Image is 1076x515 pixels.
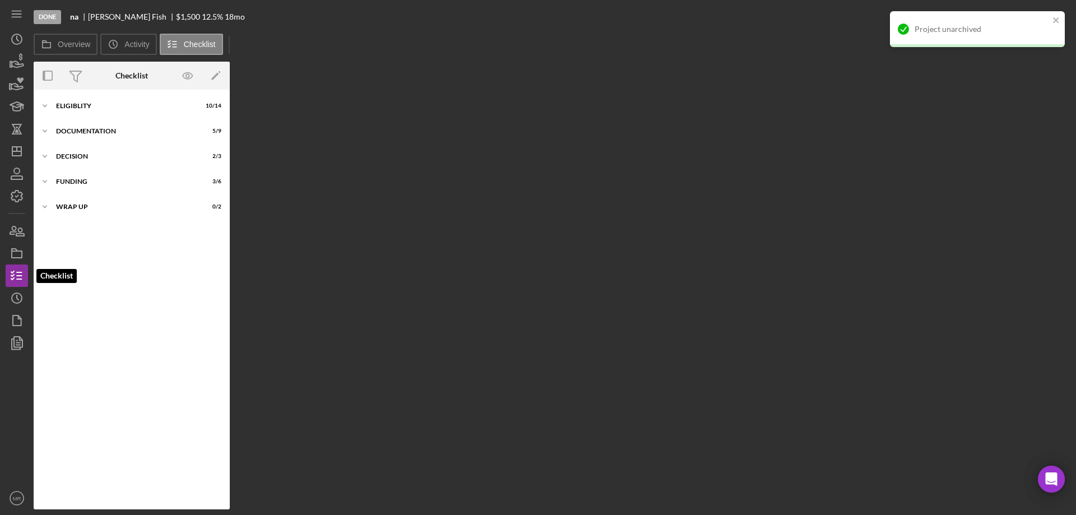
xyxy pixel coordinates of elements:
label: Checklist [184,40,216,49]
button: Checklist [160,34,223,55]
div: Decision [56,153,193,160]
div: Done [34,10,61,24]
div: 2 / 3 [201,153,221,160]
button: close [1052,16,1060,26]
div: Funding [56,178,193,185]
label: Activity [124,40,149,49]
div: 18 mo [225,12,245,21]
label: Overview [58,40,90,49]
div: Project unarchived [915,25,1049,34]
button: Activity [100,34,156,55]
div: 10 / 14 [201,103,221,109]
b: na [70,12,78,21]
button: MR [6,487,28,509]
div: 0 / 2 [201,203,221,210]
div: Open Intercom Messenger [1038,466,1065,493]
div: $1,500 [176,12,200,21]
div: [PERSON_NAME] Fish [88,12,176,21]
div: Checklist [115,71,148,80]
div: 12.5 % [202,12,223,21]
div: 5 / 9 [201,128,221,134]
text: MR [13,495,21,502]
div: Wrap up [56,203,193,210]
div: 3 / 6 [201,178,221,185]
div: Eligiblity [56,103,193,109]
button: Overview [34,34,98,55]
div: Documentation [56,128,193,134]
